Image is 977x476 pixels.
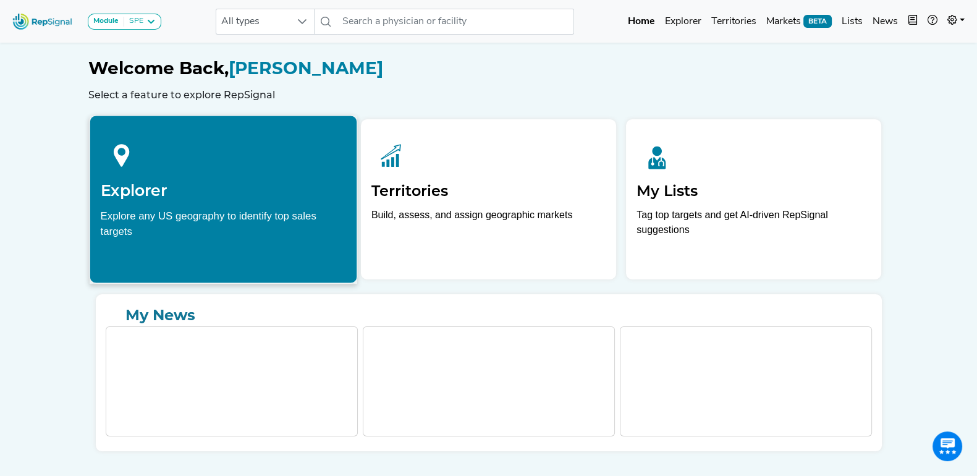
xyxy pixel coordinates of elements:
div: SPE [124,17,143,27]
button: Intel Book [903,9,923,34]
a: TerritoriesBuild, assess, and assign geographic markets [361,119,616,279]
h2: My Lists [637,182,871,200]
button: ModuleSPE [88,14,161,30]
div: Explore any US geography to identify top sales targets [100,208,346,239]
h2: Territories [371,182,606,200]
a: Lists [837,9,868,34]
a: ExplorerExplore any US geography to identify top sales targets [89,115,357,283]
a: Home [623,9,660,34]
a: Explorer [660,9,706,34]
strong: Module [93,17,119,25]
h6: Select a feature to explore RepSignal [88,89,889,101]
a: My ListsTag top targets and get AI-driven RepSignal suggestions [626,119,881,279]
a: MarketsBETA [761,9,837,34]
p: Tag top targets and get AI-driven RepSignal suggestions [637,208,871,244]
h1: [PERSON_NAME] [88,58,889,79]
a: My News [106,304,872,326]
span: BETA [803,15,832,27]
span: All types [216,9,290,34]
span: Welcome Back, [88,57,229,79]
input: Search a physician or facility [337,9,573,35]
a: Territories [706,9,761,34]
a: News [868,9,903,34]
h2: Explorer [100,181,346,200]
p: Build, assess, and assign geographic markets [371,208,606,244]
